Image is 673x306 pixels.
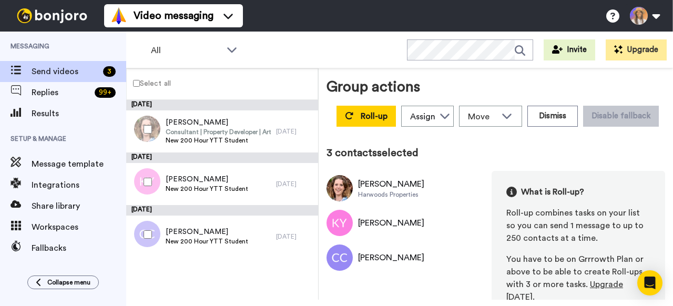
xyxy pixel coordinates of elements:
span: New 200 Hour YTT Student [166,237,248,246]
span: Fallbacks [32,242,126,254]
span: Message template [32,158,126,170]
span: [PERSON_NAME] [166,174,248,185]
div: [PERSON_NAME] [358,178,424,190]
img: Image of Kathleen Youngman [327,210,353,236]
div: 3 [103,66,116,77]
span: Move [468,110,496,123]
span: [PERSON_NAME] [166,117,271,128]
div: [PERSON_NAME] [358,251,424,264]
span: [PERSON_NAME] [166,227,248,237]
img: Image of Tess Harwood [327,175,353,201]
span: Video messaging [134,8,213,23]
div: Harwoods Properties [358,190,424,199]
img: bj-logo-header-white.svg [13,8,91,23]
span: Integrations [32,179,126,191]
button: Collapse menu [27,276,99,289]
div: 3 contacts selected [327,146,665,160]
div: [DATE] [126,205,318,216]
span: Roll-up [361,112,388,120]
div: You have to be on Grrrowth Plan or above to be able to create Roll-ups with 3 or more tasks. . [506,253,650,303]
img: vm-color.svg [110,7,127,24]
div: [PERSON_NAME] [358,217,424,229]
div: 99 + [95,87,116,98]
span: New 200 Hour YTT Student [166,136,271,145]
label: Select all [127,77,171,89]
span: New 200 Hour YTT Student [166,185,248,193]
span: Consultant | Property Developer | Artist [166,128,271,136]
img: Image of Corray Classen [327,244,353,271]
span: All [151,44,221,57]
button: Disable fallback [583,106,659,127]
span: Collapse menu [47,278,90,287]
button: Roll-up [336,106,396,127]
div: Group actions [327,76,420,101]
div: Open Intercom Messenger [637,270,662,295]
div: Assign [410,110,435,123]
button: Invite [544,39,595,60]
span: What is Roll-up? [521,186,584,198]
button: Upgrade [606,39,667,60]
span: Send videos [32,65,99,78]
div: [DATE] [276,127,313,136]
div: [DATE] [276,232,313,241]
div: [DATE] [126,100,318,110]
div: [DATE] [276,180,313,188]
input: Select all [133,80,140,87]
span: Results [32,107,126,120]
button: Dismiss [527,106,578,127]
div: Roll-up combines tasks on your list so you can send 1 message to up to 250 contacts at a time. [506,207,650,244]
div: [DATE] [126,152,318,163]
span: Replies [32,86,90,99]
span: Share library [32,200,126,212]
span: Workspaces [32,221,126,233]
